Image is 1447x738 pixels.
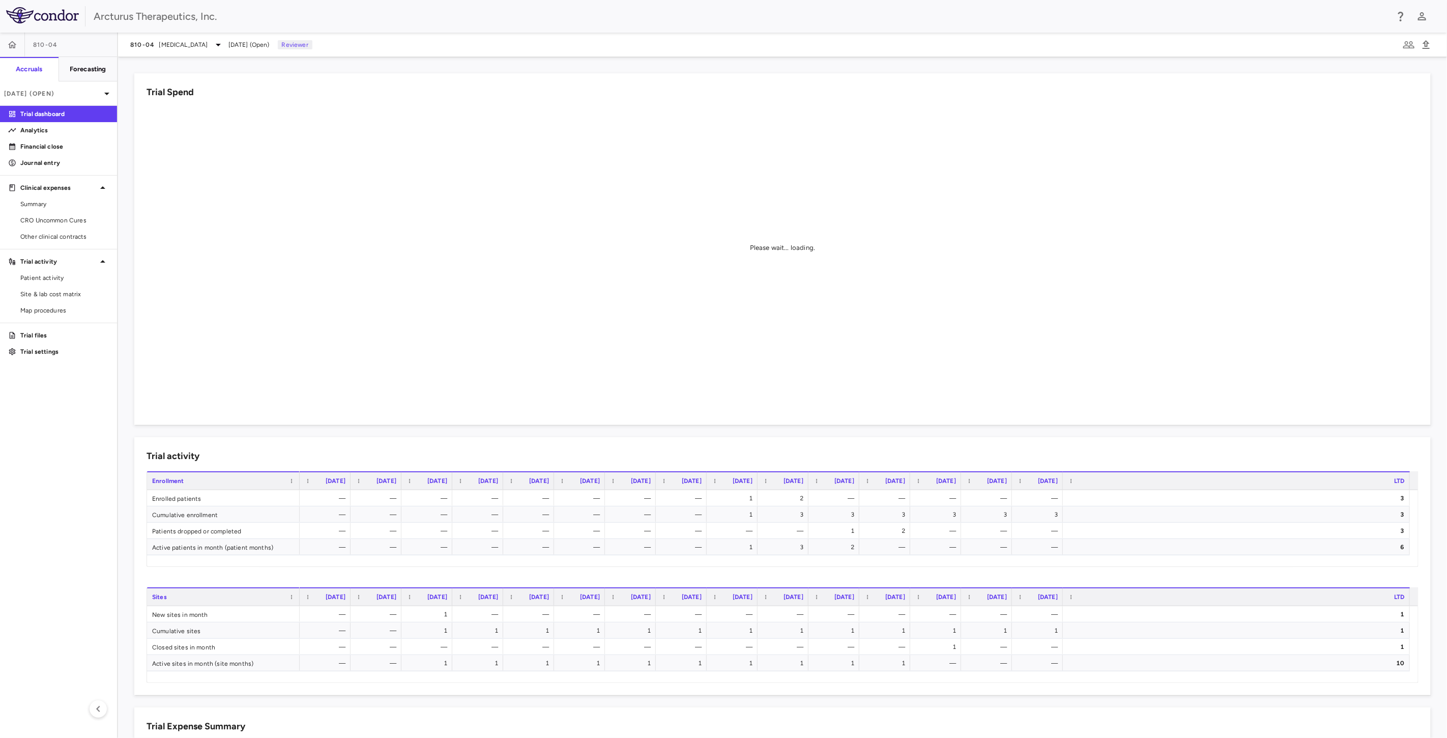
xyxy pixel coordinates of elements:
div: 1 [1072,622,1405,639]
div: 1 [716,490,753,506]
div: New sites in month [147,606,300,622]
div: — [614,539,651,555]
h6: Trial Spend [147,86,194,99]
div: — [614,639,651,655]
span: [DATE] [682,593,702,601]
div: — [614,523,651,539]
span: LTD [1394,477,1404,485]
div: 3 [1072,506,1405,523]
div: — [360,655,396,671]
div: — [1021,639,1058,655]
p: Reviewer [278,40,312,49]
div: Active sites in month (site months) [147,655,300,671]
div: 1 [665,622,702,639]
div: — [919,490,956,506]
div: Please wait... loading. [750,243,815,252]
div: 1 [919,622,956,639]
div: Enrolled patients [147,490,300,506]
div: — [309,606,345,622]
div: 1 [563,622,600,639]
div: — [563,506,600,523]
img: logo-full-BYUhSk78.svg [6,7,79,23]
div: — [1021,523,1058,539]
div: — [411,523,447,539]
div: — [869,539,905,555]
span: [DATE] [631,593,651,601]
div: — [767,606,803,622]
div: Arcturus Therapeutics, Inc. [94,9,1388,24]
span: [DATE] [733,477,753,485]
div: — [360,523,396,539]
div: Cumulative sites [147,622,300,638]
div: 1 [767,622,803,639]
div: 1 [919,639,956,655]
div: — [919,539,956,555]
div: — [767,639,803,655]
div: — [1021,606,1058,622]
div: — [411,539,447,555]
div: — [665,506,702,523]
div: — [461,539,498,555]
span: [DATE] [377,477,396,485]
span: [DATE] [478,477,498,485]
div: 3 [869,506,905,523]
div: 1 [1072,639,1405,655]
div: — [970,490,1007,506]
div: — [665,639,702,655]
h6: Forecasting [70,65,106,74]
span: Other clinical contracts [20,232,109,241]
div: 1 [716,655,753,671]
div: — [869,606,905,622]
div: 1 [716,622,753,639]
div: — [512,490,549,506]
span: [DATE] [427,477,447,485]
p: Trial settings [20,347,109,356]
div: 1 [767,655,803,671]
div: — [309,506,345,523]
span: [DATE] [1038,477,1058,485]
div: 1 [665,655,702,671]
div: 1 [716,539,753,555]
div: — [360,622,396,639]
p: Analytics [20,126,109,135]
div: 1 [614,622,651,639]
div: — [1021,490,1058,506]
div: 1 [716,506,753,523]
h6: Accruals [16,65,42,74]
div: — [512,523,549,539]
div: — [665,606,702,622]
span: [DATE] [834,593,854,601]
div: — [919,606,956,622]
div: 3 [767,539,803,555]
div: 1 [970,622,1007,639]
span: [DATE] [682,477,702,485]
div: 1 [869,622,905,639]
span: [DATE] (Open) [228,40,270,49]
span: [DATE] [1038,593,1058,601]
div: Patients dropped or completed [147,523,300,538]
div: — [563,523,600,539]
div: — [869,639,905,655]
div: — [970,523,1007,539]
div: 1 [461,655,498,671]
h6: Trial activity [147,449,199,463]
div: — [818,606,854,622]
div: 2 [869,523,905,539]
span: [DATE] [987,593,1007,601]
div: — [461,506,498,523]
div: — [970,639,1007,655]
div: — [360,490,396,506]
div: 1 [818,655,854,671]
div: — [716,606,753,622]
div: — [309,539,345,555]
div: — [614,506,651,523]
span: [DATE] [733,593,753,601]
div: — [563,539,600,555]
span: [DATE] [885,593,905,601]
span: [DATE] [529,593,549,601]
div: 1 [411,622,447,639]
div: Cumulative enrollment [147,506,300,522]
span: Sites [152,593,167,601]
div: Active patients in month (patient months) [147,539,300,555]
div: — [919,655,956,671]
